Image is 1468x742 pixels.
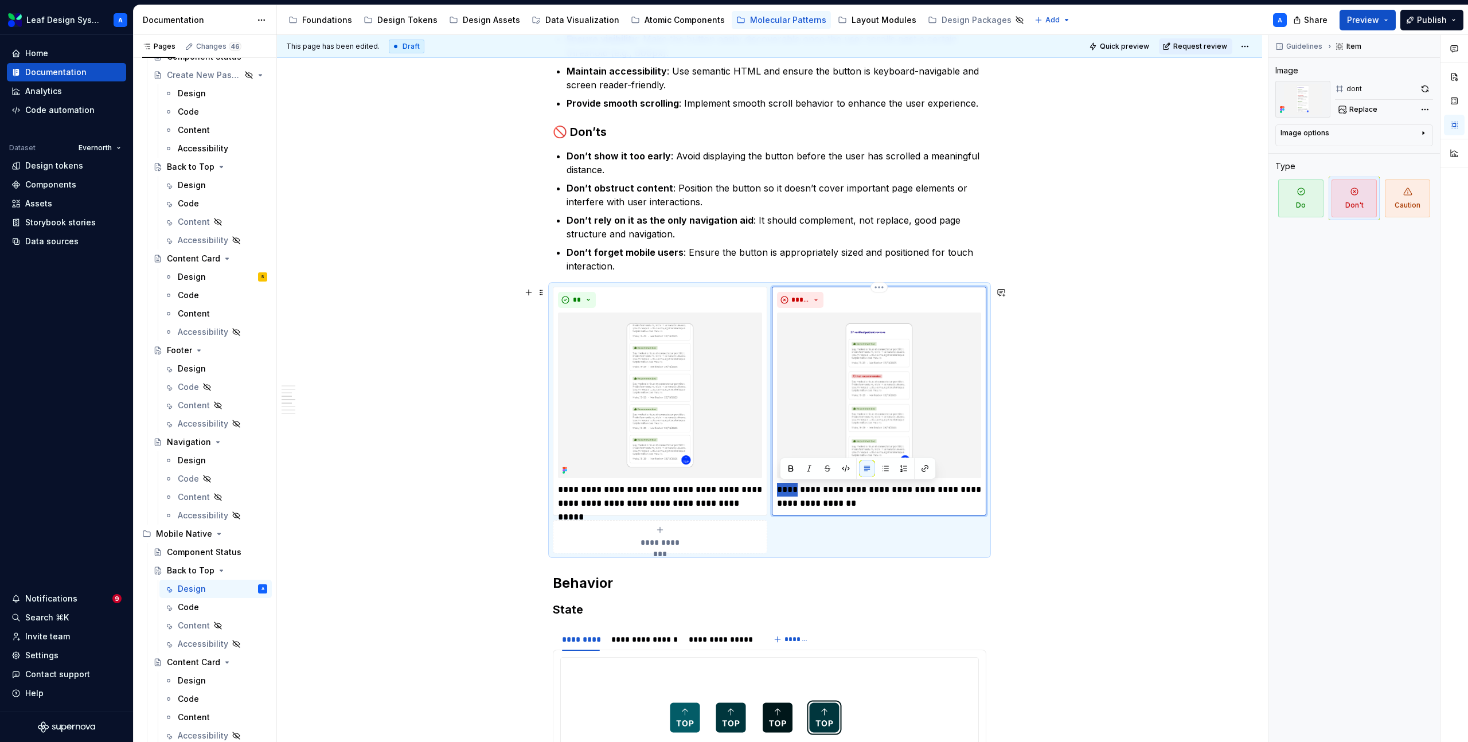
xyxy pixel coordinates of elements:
div: Content [178,491,210,503]
div: A [1278,15,1282,25]
a: Component Status [149,543,272,561]
a: Accessibility [159,415,272,433]
a: Supernova Logo [38,721,95,733]
div: Mobile Native [138,525,272,543]
button: Replace [1335,101,1383,118]
div: Design [178,583,206,595]
a: Documentation [7,63,126,81]
button: Caution [1382,177,1433,220]
button: Quick preview [1086,38,1154,54]
span: 9 [112,594,122,603]
a: Settings [7,646,126,665]
a: Content [159,488,272,506]
a: Foundations [284,11,357,29]
p: : Position the button so it doesn’t cover important page elements or interfere with user interact... [567,181,986,209]
button: Evernorth [73,140,126,156]
p: : Avoid displaying the button before the user has scrolled a meaningful distance. [567,149,986,177]
span: Share [1304,14,1328,26]
strong: 🚫 Don’ts [553,125,607,139]
div: S [261,271,264,283]
a: Design [159,451,272,470]
a: Design [159,671,272,690]
a: Invite team [7,627,126,646]
div: Content [178,620,210,631]
img: 6e787e26-f4c0-4230-8924-624fe4a2d214.png [8,13,22,27]
div: Image options [1280,128,1329,138]
a: Accessibility [159,506,272,525]
div: Type [1275,161,1295,172]
div: Design Assets [463,14,520,26]
div: Design [178,271,206,283]
a: Footer [149,341,272,360]
div: Code [178,602,199,613]
a: Create New Password [149,66,272,84]
span: This page has been edited. [286,42,380,51]
span: 46 [229,42,241,51]
a: Design Packages [923,11,1029,29]
span: Add [1045,15,1060,25]
a: Data sources [7,232,126,251]
div: Code [178,106,199,118]
div: Components [25,179,76,190]
div: Footer [167,345,192,356]
div: Notifications [25,593,77,604]
div: Design tokens [25,160,83,171]
button: Preview [1340,10,1396,30]
div: Content Card [167,657,220,668]
button: Publish [1400,10,1463,30]
button: Help [7,684,126,702]
strong: Don’t rely on it as the only navigation aid [567,214,753,226]
div: Page tree [284,9,1029,32]
div: Content [178,308,210,319]
div: Pages [142,42,175,51]
a: Storybook stories [7,213,126,232]
div: Content [178,216,210,228]
a: Back to Top [149,158,272,176]
div: Back to Top [167,161,214,173]
div: Design [178,179,206,191]
a: Analytics [7,82,126,100]
a: Accessibility [159,139,272,158]
a: Content [159,396,272,415]
div: Assets [25,198,52,209]
a: Content Card [149,249,272,268]
div: Atomic Components [645,14,725,26]
div: Accessibility [178,510,228,521]
div: Settings [25,650,58,661]
a: Code automation [7,101,126,119]
a: Back to Top [149,561,272,580]
span: Publish [1417,14,1447,26]
h3: State [553,602,986,618]
div: Mobile Native [156,528,212,540]
a: Home [7,44,126,63]
div: Component Status [167,546,241,558]
div: Accessibility [178,235,228,246]
img: f362d2c1-b59b-4b9b-ba56-521f00e27829.png [777,313,981,478]
button: Notifications9 [7,589,126,608]
div: Data sources [25,236,79,247]
a: Atomic Components [626,11,729,29]
a: Design Assets [444,11,525,29]
div: Design [178,363,206,374]
a: Design [159,84,272,103]
div: Accessibility [178,326,228,338]
div: Documentation [25,67,87,78]
div: Create New Password [167,69,241,81]
button: Image options [1280,128,1428,142]
a: Design [159,176,272,194]
div: Design Packages [942,14,1012,26]
a: Code [159,286,272,304]
div: Home [25,48,48,59]
a: Design Tokens [359,11,442,29]
button: Don't [1329,177,1380,220]
div: Content Card [167,253,220,264]
a: Content [159,213,272,231]
a: Molecular Patterns [732,11,831,29]
div: Content [178,712,210,723]
a: Code [159,598,272,616]
div: Accessibility [178,418,228,429]
button: Leaf Design SystemA [2,7,131,32]
div: Search ⌘K [25,612,69,623]
div: Invite team [25,631,70,642]
strong: Provide smooth scrolling [567,97,679,109]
